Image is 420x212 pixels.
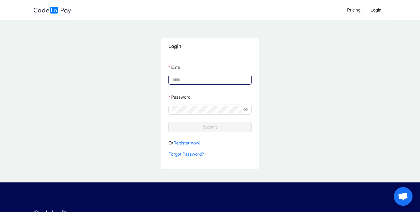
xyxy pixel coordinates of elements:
[168,42,252,50] div: Login
[173,140,200,145] a: Register now!
[168,151,204,157] a: Forgot Password?
[168,62,182,72] label: Email
[168,122,252,132] button: Submit
[370,7,381,12] span: Login
[394,187,413,206] div: Open chat
[172,106,242,113] input: Password
[203,124,217,130] span: Submit
[172,76,247,83] input: Email
[243,107,248,112] span: eye-invisible
[34,7,71,14] img: logo
[347,7,361,12] span: Pricing
[168,92,191,102] label: Password
[168,139,252,146] p: Or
